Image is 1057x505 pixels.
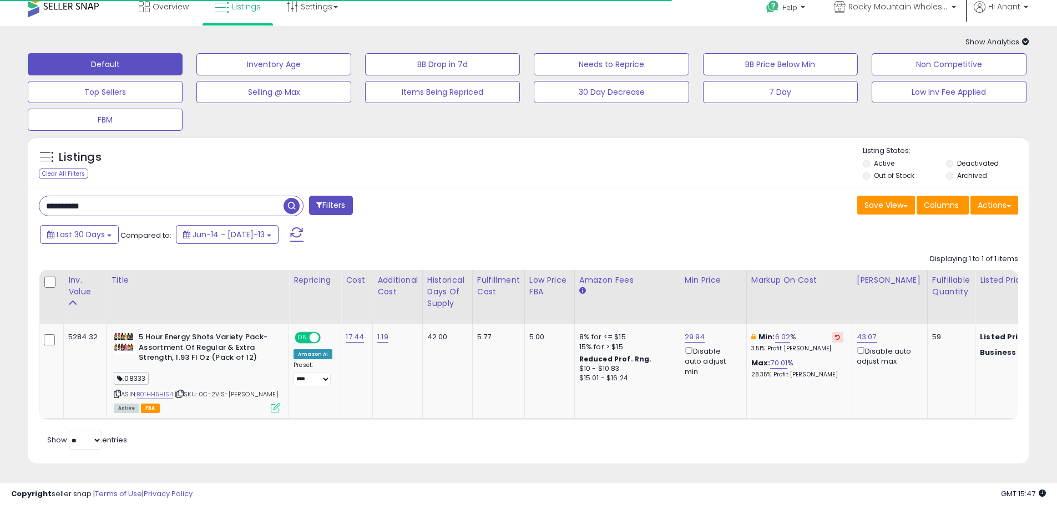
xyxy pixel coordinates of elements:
label: Active [874,159,894,168]
div: Title [111,274,284,286]
button: Columns [917,196,969,215]
div: Clear All Filters [39,169,88,179]
span: Show: entries [47,435,127,445]
button: Non Competitive [872,53,1026,75]
button: Jun-14 - [DATE]-13 [176,225,279,244]
button: Default [28,53,183,75]
span: Last 30 Days [57,229,105,240]
span: Hi Anant [988,1,1020,12]
b: Min: [758,331,775,342]
div: Additional Cost [377,274,418,298]
div: 8% for <= $15 [579,332,671,342]
div: Min Price [685,274,742,286]
span: Compared to: [120,230,171,241]
div: Cost [346,274,368,286]
div: 5284.32 [68,332,98,342]
button: BB Price Below Min [703,53,858,75]
a: Hi Anant [974,1,1028,26]
button: Needs to Reprice [534,53,689,75]
div: Fulfillable Quantity [932,274,970,298]
a: 29.94 [685,331,705,343]
span: .08333 [114,372,149,385]
span: 2025-08-13 15:47 GMT [1001,488,1046,499]
div: Amazon AI [294,349,332,359]
div: 15% for > $15 [579,342,671,352]
strong: Copyright [11,488,52,499]
div: [PERSON_NAME] [857,274,923,286]
span: | SKU: 0C-2VIS-[PERSON_NAME] [175,390,279,399]
b: Max: [751,358,771,368]
span: Show Analytics [965,37,1029,47]
div: Inv. value [68,274,102,298]
b: 5 Hour Energy Shots Variety Pack- Assortment Of Regular & Extra Strength, 1.93 Fl Oz (Pack of 12) [139,332,274,366]
small: Amazon Fees. [579,286,586,296]
div: 42.00 [427,332,464,342]
div: ASIN: [114,332,280,411]
span: ON [296,333,310,343]
a: Terms of Use [95,488,142,499]
div: Disable auto adjust min [685,345,738,377]
div: 5.00 [529,332,566,342]
label: Archived [957,171,987,180]
a: 17.44 [346,331,364,343]
div: Fulfillment Cost [477,274,520,298]
div: Markup on Cost [751,274,847,286]
button: FBM [28,109,183,131]
h5: Listings [59,150,102,165]
a: Privacy Policy [144,488,193,499]
div: Low Price FBA [529,274,570,298]
b: Listed Price: [980,331,1030,342]
label: Deactivated [957,159,999,168]
div: 59 [932,332,967,342]
span: FBA [141,404,160,413]
span: Listings [232,1,261,12]
button: Selling @ Max [196,81,351,103]
a: B01HH5H1S4 [136,390,173,399]
div: $10 - $10.83 [579,364,671,374]
a: 70.01 [770,358,787,369]
div: $15.01 - $16.24 [579,374,671,383]
th: The percentage added to the cost of goods (COGS) that forms the calculator for Min & Max prices. [746,270,852,324]
button: Filters [309,196,352,215]
button: Top Sellers [28,81,183,103]
a: 43.07 [857,331,877,343]
button: Actions [970,196,1018,215]
button: 30 Day Decrease [534,81,689,103]
div: Amazon Fees [579,274,675,286]
b: Business Price: [980,347,1041,358]
span: Jun-14 - [DATE]-13 [193,229,265,240]
button: Items Being Repriced [365,81,520,103]
a: 1.19 [377,331,388,343]
span: Rocky Mountain Wholesale [848,1,948,12]
div: Repricing [294,274,336,286]
div: Displaying 1 to 1 of 1 items [930,254,1018,264]
label: Out of Stock [874,171,914,180]
button: Save View [857,196,915,215]
span: Columns [924,200,959,211]
div: % [751,358,843,379]
button: BB Drop in 7d [365,53,520,75]
div: Disable auto adjust max [857,345,919,366]
p: Listing States: [863,146,1029,156]
button: Last 30 Days [40,225,119,244]
span: OFF [319,333,337,343]
div: 5.77 [477,332,516,342]
div: Preset: [294,361,332,386]
p: 3.51% Profit [PERSON_NAME] [751,345,843,353]
button: 7 Day [703,81,858,103]
button: Inventory Age [196,53,351,75]
span: All listings currently available for purchase on Amazon [114,404,139,413]
span: Overview [153,1,189,12]
p: 28.35% Profit [PERSON_NAME] [751,371,843,379]
div: Historical Days Of Supply [427,274,468,309]
span: Help [782,3,797,12]
button: Low Inv Fee Applied [872,81,1026,103]
a: 6.02 [775,331,791,343]
b: Reduced Prof. Rng. [579,354,652,364]
div: % [751,332,843,353]
img: 61GP1w9LJVL._SL40_.jpg [114,332,136,354]
div: seller snap | | [11,489,193,499]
